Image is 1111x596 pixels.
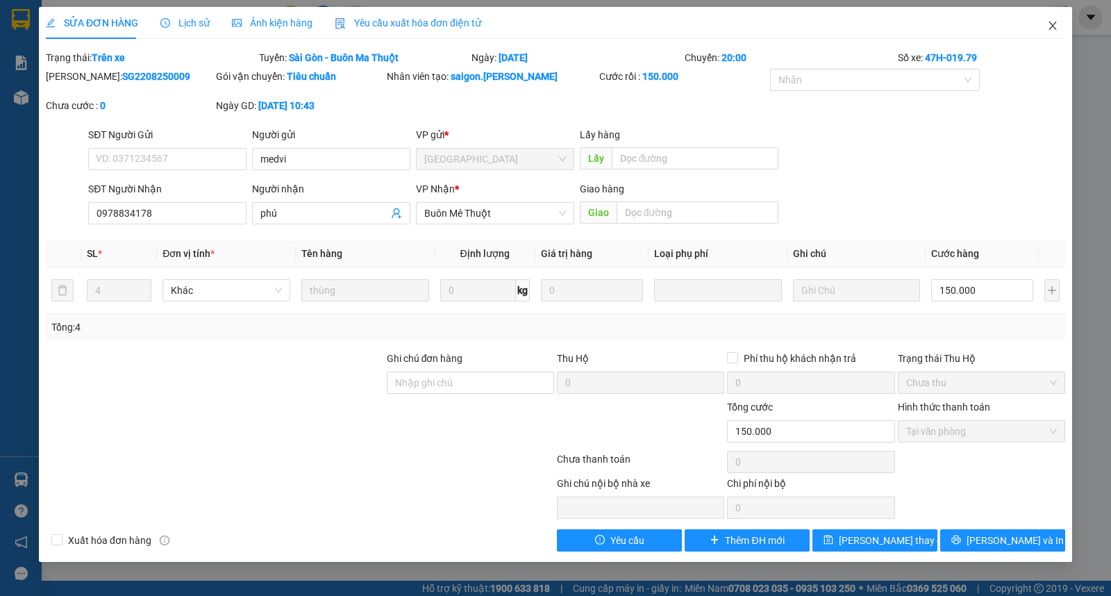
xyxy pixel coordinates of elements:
[51,320,430,335] div: Tổng: 4
[7,98,96,144] li: VP [GEOGRAPHIC_DATA]
[387,372,554,394] input: Ghi chú đơn hàng
[951,535,961,546] span: printer
[451,71,558,82] b: saigon.[PERSON_NAME]
[555,452,726,476] div: Chưa thanh toán
[92,52,125,63] b: Trên xe
[416,183,455,194] span: VP Nhận
[683,50,896,65] div: Chuyến:
[1047,20,1058,31] span: close
[906,372,1057,393] span: Chưa thu
[289,52,399,63] b: Sài Gòn - Buôn Ma Thuột
[160,17,210,28] span: Lịch sử
[610,533,644,548] span: Yêu cầu
[460,248,510,259] span: Định lượng
[122,71,190,82] b: SG2208250009
[88,181,247,197] div: SĐT Người Nhận
[171,280,282,301] span: Khác
[557,353,589,364] span: Thu Hộ
[470,50,683,65] div: Ngày:
[160,18,170,28] span: clock-circle
[7,7,201,82] li: [GEOGRAPHIC_DATA]
[898,351,1065,366] div: Trạng thái Thu Hộ
[906,421,1057,442] span: Tại văn phòng
[925,52,977,63] b: 47H-019.79
[46,17,138,28] span: SỬA ĐƠN HÀNG
[252,127,410,142] div: Người gửi
[931,248,979,259] span: Cước hàng
[727,402,773,413] span: Tổng cước
[685,529,810,552] button: plusThêm ĐH mới
[62,533,157,548] span: Xuất hóa đơn hàng
[216,98,383,113] div: Ngày GD:
[721,52,746,63] b: 20:00
[216,69,383,84] div: Gói vận chuyển:
[557,529,682,552] button: exclamation-circleYêu cầu
[967,533,1064,548] span: [PERSON_NAME] và In
[725,533,784,548] span: Thêm ĐH mới
[87,248,98,259] span: SL
[557,476,724,497] div: Ghi chú nội bộ nhà xe
[580,183,624,194] span: Giao hàng
[516,279,530,301] span: kg
[896,50,1067,65] div: Số xe:
[599,69,767,84] div: Cước rồi :
[100,100,106,111] b: 0
[46,18,56,28] span: edit
[335,18,346,29] img: icon
[391,208,402,219] span: user-add
[424,203,566,224] span: Buôn Mê Thuột
[580,147,612,169] span: Lấy
[1033,7,1072,46] button: Close
[499,52,528,63] b: [DATE]
[649,240,787,267] th: Loại phụ phí
[787,240,926,267] th: Ghi chú
[738,351,862,366] span: Phí thu hộ khách nhận trả
[727,476,894,497] div: Chi phí nội bộ
[580,201,617,224] span: Giao
[387,353,463,364] label: Ghi chú đơn hàng
[839,533,950,548] span: [PERSON_NAME] thay đổi
[541,279,643,301] input: 0
[46,69,213,84] div: [PERSON_NAME]:
[424,149,566,169] span: Sài Gòn
[416,127,574,142] div: VP gửi
[88,127,247,142] div: SĐT Người Gửi
[642,71,678,82] b: 150.000
[541,248,592,259] span: Giá trị hàng
[710,535,719,546] span: plus
[232,17,312,28] span: Ảnh kiện hàng
[258,100,315,111] b: [DATE] 10:43
[940,529,1065,552] button: printer[PERSON_NAME] và In
[898,402,990,413] label: Hình thức thanh toán
[44,50,258,65] div: Trạng thái:
[580,129,620,140] span: Lấy hàng
[287,71,336,82] b: Tiêu chuẩn
[617,201,779,224] input: Dọc đường
[335,17,481,28] span: Yêu cầu xuất hóa đơn điện tử
[1044,279,1060,301] button: plus
[7,7,56,56] img: logo.jpg
[258,50,471,65] div: Tuyến:
[793,279,921,301] input: Ghi Chú
[232,18,242,28] span: picture
[301,279,429,301] input: VD: Bàn, Ghế
[301,248,342,259] span: Tên hàng
[612,147,779,169] input: Dọc đường
[51,279,74,301] button: delete
[96,98,185,113] li: VP Buôn Mê Thuột
[812,529,937,552] button: save[PERSON_NAME] thay đổi
[252,181,410,197] div: Người nhận
[824,535,833,546] span: save
[387,69,597,84] div: Nhân viên tạo:
[162,248,215,259] span: Đơn vị tính
[595,535,605,546] span: exclamation-circle
[160,536,169,545] span: info-circle
[46,98,213,113] div: Chưa cước :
